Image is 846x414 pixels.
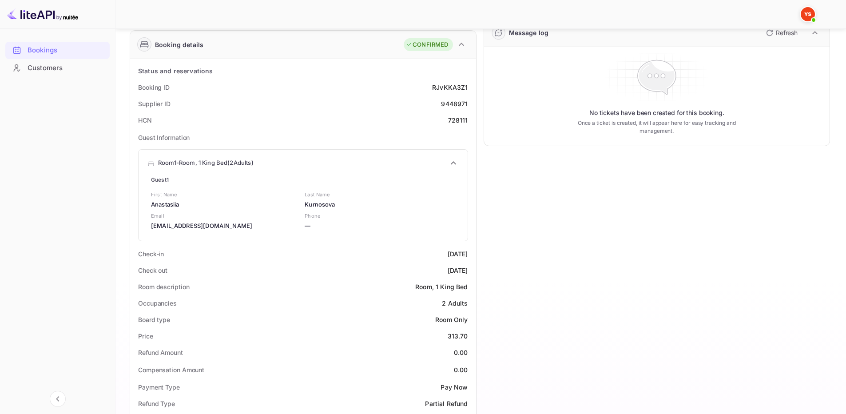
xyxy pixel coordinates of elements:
div: Status and reservations [138,66,213,76]
div: Room1-Room, 1 King Bed(2Adults) [139,150,468,176]
div: Board type [138,315,170,324]
p: Guest 1 [151,176,455,184]
div: 728111 [448,115,468,125]
div: Room, 1 King Bed [415,282,468,291]
div: Message log [509,28,549,37]
div: Room description [138,282,189,291]
div: Booking ID [138,83,170,92]
p: Phone [305,212,455,220]
div: Bookings [28,45,105,56]
div: Partial Refund [425,399,468,408]
div: Refund Amount [138,348,183,357]
img: Yandex Support [801,7,815,21]
p: Last Name [305,191,455,199]
div: Price [138,331,153,341]
p: Once a ticket is created, it will appear here for easy tracking and management. [564,119,750,135]
a: Bookings [5,42,110,58]
div: 0.00 [454,348,468,357]
div: [DATE] [448,249,468,259]
div: Payment Type [138,382,180,392]
div: 0.00 [454,365,468,374]
p: Guest Information [138,133,468,142]
div: Compensation Amount [138,365,204,374]
p: Kurnosova [305,200,455,209]
div: Supplier ID [138,99,171,108]
div: 2 Adults [442,299,468,308]
div: CONFIRMED [406,40,448,49]
div: Room Only [435,315,468,324]
div: 9448971 [441,99,468,108]
p: First Name [151,191,301,199]
button: Refresh [761,26,801,40]
div: 313.70 [448,331,468,341]
div: [DATE] [448,266,468,275]
p: Refresh [776,28,798,37]
p: — [305,222,455,231]
a: Customers [5,60,110,76]
div: Refund Type [138,399,175,408]
div: RJvKKA3Z1 [432,83,468,92]
img: LiteAPI logo [7,7,78,21]
div: Bookings [5,42,110,59]
div: Check out [138,266,167,275]
div: Customers [5,60,110,77]
p: Anastasiia [151,200,301,209]
button: Collapse navigation [50,391,66,407]
div: Pay Now [441,382,468,392]
p: No tickets have been created for this booking. [589,108,724,117]
p: Room 1 - Room, 1 King Bed ( 2 Adults ) [158,159,254,167]
p: Email [151,212,301,220]
p: [EMAIL_ADDRESS][DOMAIN_NAME] [151,222,301,231]
div: Check-in [138,249,164,259]
div: Booking details [155,40,203,49]
div: HCN [138,115,152,125]
div: Customers [28,63,105,73]
div: Occupancies [138,299,177,308]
